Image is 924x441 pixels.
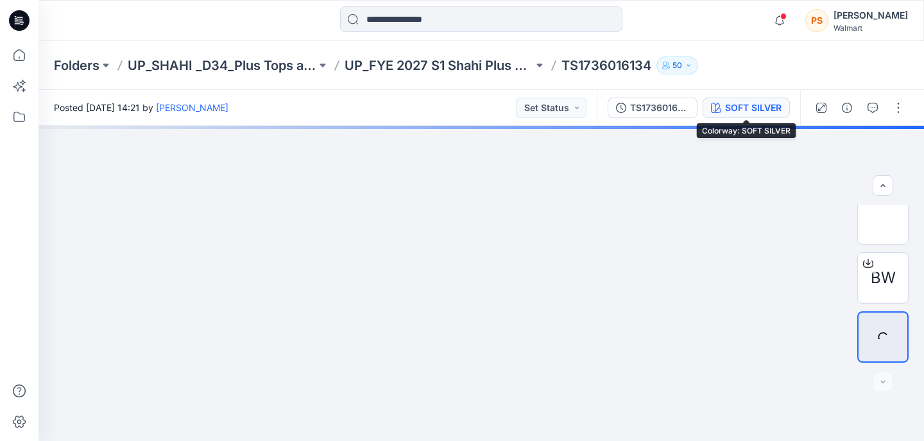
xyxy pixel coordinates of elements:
button: SOFT SILVER [703,98,790,118]
div: TS1736016134-SZ-1X-([DATE]) [630,101,689,115]
a: UP_FYE 2027 S1 Shahi Plus Tops Dresses & Bottoms [345,56,533,74]
span: Posted [DATE] 14:21 by [54,101,228,114]
button: 50 [656,56,698,74]
p: TS1736016134 [561,56,651,74]
div: [PERSON_NAME] [834,8,908,23]
p: 50 [672,58,682,73]
a: Folders [54,56,99,74]
button: Details [837,98,857,118]
div: SOFT SILVER [725,101,782,115]
a: UP_SHAHI _D34_Plus Tops and Dresses [128,56,316,74]
div: Walmart [834,23,908,33]
button: TS1736016134-SZ-1X-([DATE]) [608,98,697,118]
a: [PERSON_NAME] [156,102,228,113]
div: PS [805,9,828,32]
span: BW [871,266,896,290]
